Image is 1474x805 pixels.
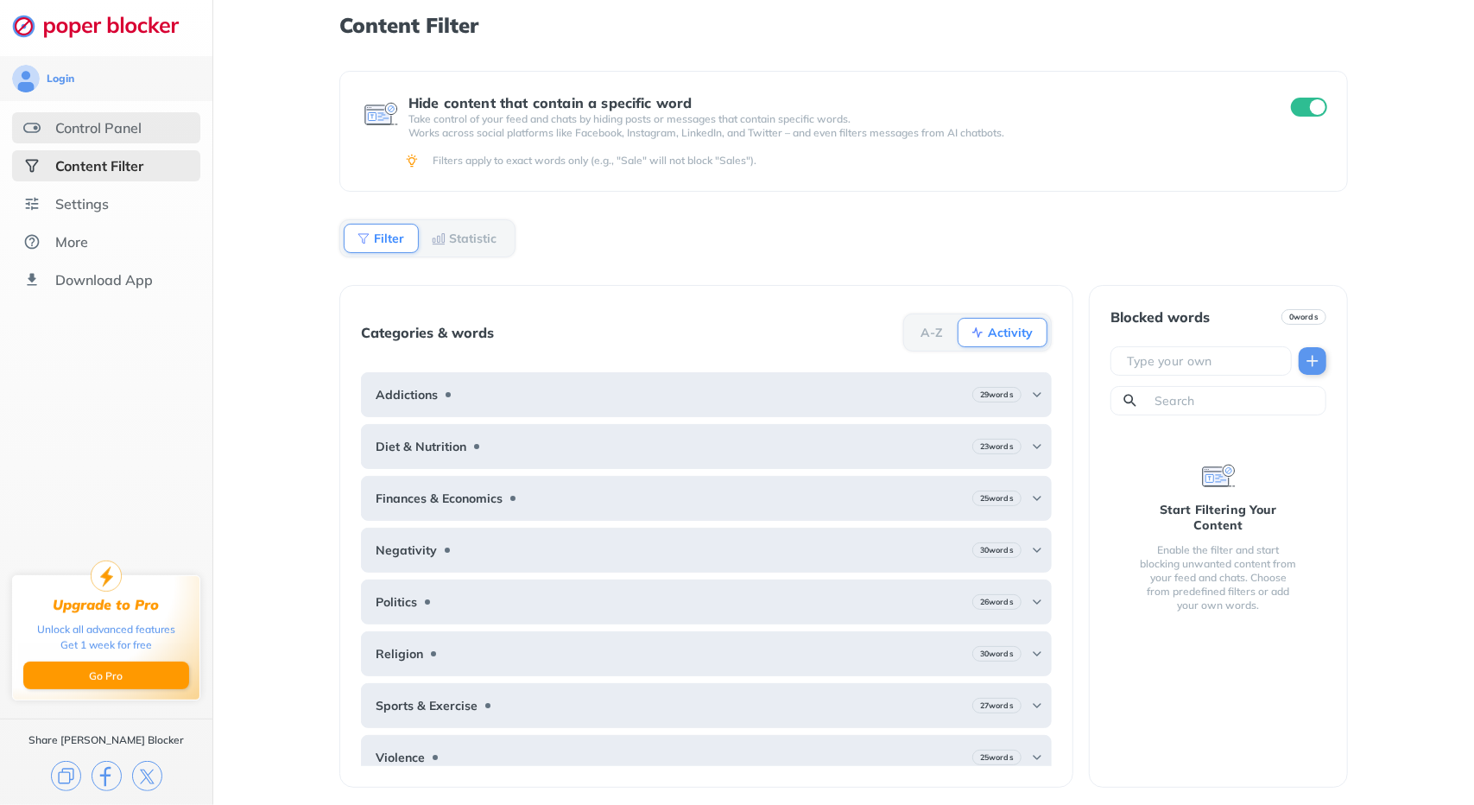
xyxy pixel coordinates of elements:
img: Statistic [432,231,446,245]
div: Content Filter [55,157,143,174]
b: Filter [374,233,404,244]
img: Activity [971,326,984,339]
div: Start Filtering Your Content [1138,502,1299,533]
div: Filters apply to exact words only (e.g., "Sale" will not block "Sales"). [433,154,1324,168]
input: Search [1153,392,1319,409]
b: A-Z [920,327,943,338]
img: logo-webpage.svg [12,14,198,38]
b: Negativity [376,543,437,557]
div: Hide content that contain a specific word [408,95,1260,111]
img: social-selected.svg [23,157,41,174]
img: facebook.svg [92,761,122,791]
img: copy.svg [51,761,81,791]
p: Works across social platforms like Facebook, Instagram, LinkedIn, and Twitter – and even filters ... [408,126,1260,140]
div: Get 1 week for free [60,637,152,653]
b: Diet & Nutrition [376,440,466,453]
b: Politics [376,595,417,609]
img: about.svg [23,233,41,250]
div: Control Panel [55,119,142,136]
div: Download App [55,271,153,288]
div: Login [47,72,74,86]
img: download-app.svg [23,271,41,288]
img: avatar.svg [12,65,40,92]
b: 30 words [980,544,1014,556]
b: 25 words [980,751,1014,764]
b: 23 words [980,441,1014,453]
b: Sports & Exercise [376,699,478,713]
img: x.svg [132,761,162,791]
button: Go Pro [23,662,189,689]
b: 30 words [980,648,1014,660]
b: Religion [376,647,423,661]
div: Settings [55,195,109,212]
div: Blocked words [1110,309,1210,325]
b: 27 words [980,700,1014,712]
b: Finances & Economics [376,491,503,505]
div: Unlock all advanced features [37,622,175,637]
b: Violence [376,751,425,764]
b: 25 words [980,492,1014,504]
input: Type your own [1125,352,1284,370]
b: 26 words [980,596,1014,608]
div: Enable the filter and start blocking unwanted content from your feed and chats. Choose from prede... [1138,543,1299,612]
b: Activity [988,327,1033,338]
div: More [55,233,88,250]
img: Filter [357,231,370,245]
b: Addictions [376,388,438,402]
h1: Content Filter [339,14,1348,36]
b: 29 words [980,389,1014,401]
img: settings.svg [23,195,41,212]
p: Take control of your feed and chats by hiding posts or messages that contain specific words. [408,112,1260,126]
div: Share [PERSON_NAME] Blocker [28,733,184,747]
img: upgrade-to-pro.svg [91,561,122,592]
div: Upgrade to Pro [54,597,160,613]
img: features.svg [23,119,41,136]
div: Categories & words [361,325,494,340]
b: Statistic [449,233,497,244]
b: 0 words [1289,311,1319,323]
